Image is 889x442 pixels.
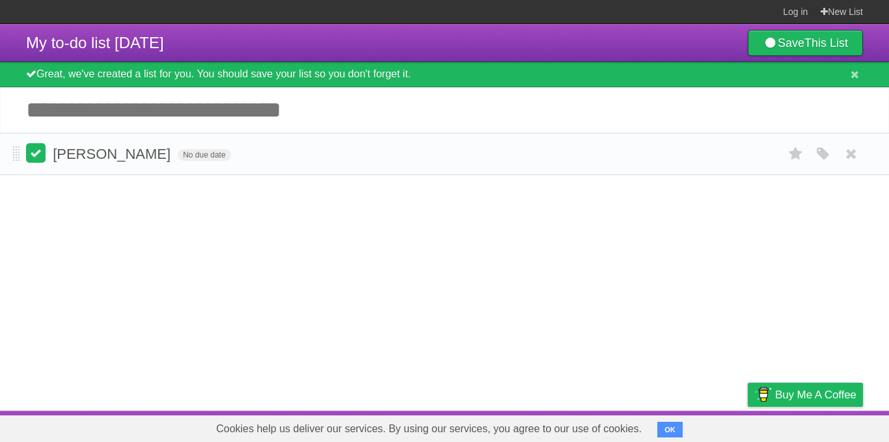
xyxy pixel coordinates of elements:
img: Buy me a coffee [754,383,772,406]
label: Star task [784,143,808,165]
label: Done [26,143,46,163]
span: My to-do list [DATE] [26,34,164,51]
span: [PERSON_NAME] [53,146,174,162]
a: Privacy [731,414,765,439]
b: This List [804,36,848,49]
a: Buy me a coffee [748,383,863,407]
a: Suggest a feature [781,414,863,439]
a: Developers [618,414,670,439]
a: SaveThis List [748,30,863,56]
a: Terms [687,414,715,439]
a: About [575,414,602,439]
span: Buy me a coffee [775,383,856,406]
button: OK [657,422,683,437]
span: No due date [178,149,230,161]
span: Cookies help us deliver our services. By using our services, you agree to our use of cookies. [203,416,655,442]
